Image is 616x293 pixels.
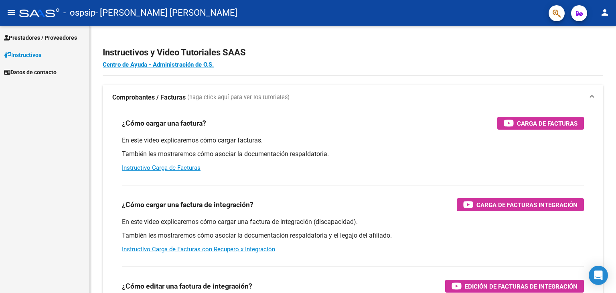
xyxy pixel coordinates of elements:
[517,118,577,128] span: Carga de Facturas
[445,280,584,293] button: Edición de Facturas de integración
[476,200,577,210] span: Carga de Facturas Integración
[122,150,584,159] p: También les mostraremos cómo asociar la documentación respaldatoria.
[63,4,95,22] span: - ospsip
[4,33,77,42] span: Prestadores / Proveedores
[103,45,603,60] h2: Instructivos y Video Tutoriales SAAS
[600,8,610,17] mat-icon: person
[122,164,201,171] a: Instructivo Carga de Facturas
[122,218,584,226] p: En este video explicaremos cómo cargar una factura de integración (discapacidad).
[497,117,584,130] button: Carga de Facturas
[95,4,237,22] span: - [PERSON_NAME] [PERSON_NAME]
[122,281,252,292] h3: ¿Cómo editar una factura de integración?
[6,8,16,17] mat-icon: menu
[122,199,253,210] h3: ¿Cómo cargar una factura de integración?
[4,51,41,59] span: Instructivos
[465,281,577,291] span: Edición de Facturas de integración
[122,136,584,145] p: En este video explicaremos cómo cargar facturas.
[103,85,603,110] mat-expansion-panel-header: Comprobantes / Facturas (haga click aquí para ver los tutoriales)
[112,93,186,102] strong: Comprobantes / Facturas
[589,266,608,285] div: Open Intercom Messenger
[122,231,584,240] p: También les mostraremos cómo asociar la documentación respaldatoria y el legajo del afiliado.
[187,93,290,102] span: (haga click aquí para ver los tutoriales)
[122,246,275,253] a: Instructivo Carga de Facturas con Recupero x Integración
[103,61,214,68] a: Centro de Ayuda - Administración de O.S.
[122,118,206,129] h3: ¿Cómo cargar una factura?
[4,68,57,77] span: Datos de contacto
[457,198,584,211] button: Carga de Facturas Integración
